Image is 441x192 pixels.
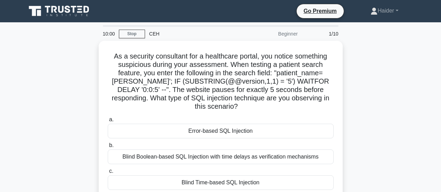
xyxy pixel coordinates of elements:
a: Haider [354,4,415,18]
div: Blind Boolean-based SQL Injection with time delays as verification mechanisms [108,149,334,164]
div: Error-based SQL Injection [108,124,334,138]
div: Blind Time-based SQL Injection [108,175,334,190]
span: a. [109,116,114,122]
a: Stop [119,30,145,38]
h5: As a security consultant for a healthcare portal, you notice something suspicious during your ass... [107,52,334,111]
span: c. [109,168,113,174]
div: Beginner [241,27,302,41]
div: 1/10 [302,27,343,41]
div: 10:00 [99,27,119,41]
div: CEH [145,27,241,41]
a: Go Premium [299,7,341,15]
span: b. [109,142,114,148]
